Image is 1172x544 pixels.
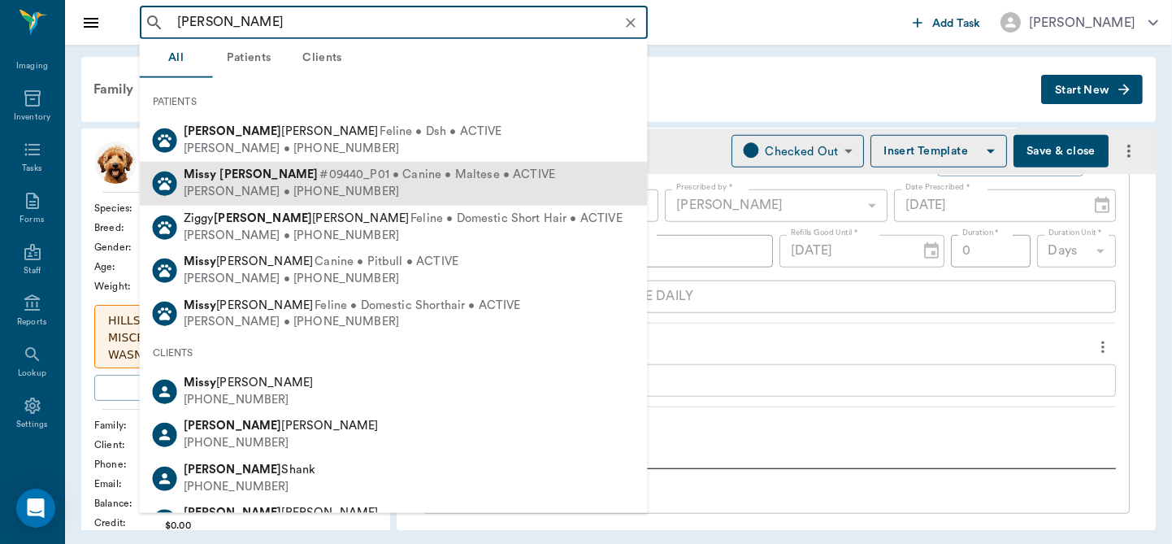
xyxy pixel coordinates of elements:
span: [PERSON_NAME] [184,255,314,268]
span: #09440_P01 • Canine • Maltese • ACTIVE [319,167,555,184]
div: [PERSON_NAME] • [PHONE_NUMBER] [184,314,521,331]
div: Balance : [94,496,165,511]
button: Clients [286,39,359,78]
span: [PERSON_NAME] [184,376,314,389]
button: All [140,39,213,78]
b: [PERSON_NAME] [184,507,282,519]
button: Add Task [906,7,988,37]
button: Clear [619,11,642,34]
button: Patients [213,39,286,78]
button: Close drawer [75,7,107,39]
div: Tasks [22,163,42,175]
div: Days [1037,235,1117,268]
span: Canine • Pitbull • ACTIVE [315,254,458,271]
input: MM/DD/YYYY [894,189,1079,222]
div: Phone : [94,457,165,472]
span: [PERSON_NAME] [184,298,314,311]
label: Prescribed by * [676,182,733,194]
img: Profile Image [94,141,137,184]
div: [PERSON_NAME] [1029,13,1135,33]
textarea: GIVE 1 TABLET BY MOUTH TWICE DAILY [448,287,1105,306]
div: Staff [24,265,41,277]
span: [PERSON_NAME] [184,125,379,137]
button: Insert Template [870,135,1007,168]
button: [PERSON_NAME] [988,7,1171,37]
label: Duration Unit * [1048,228,1102,239]
div: [PERSON_NAME] • [PHONE_NUMBER] [184,271,458,288]
div: CLIENTS [140,336,648,370]
b: [PERSON_NAME] [184,463,282,476]
div: Client : [94,437,165,452]
label: Refills Good Until * [791,228,858,239]
button: more [1115,137,1143,165]
div: Forms [20,214,44,226]
div: Follow-Ups [436,451,1116,469]
div: Settings [16,419,49,431]
b: [PERSON_NAME] [184,420,282,432]
b: Missy [184,376,217,389]
span: Shank [184,463,316,476]
div: [PERSON_NAME] • [PHONE_NUMBER] [184,227,623,244]
button: Start New [1041,75,1143,105]
div: [PHONE_NUMBER] [184,391,314,408]
div: Email : [94,477,165,491]
div: Checked Out [766,142,839,161]
span: Feline • Dsh • ACTIVE [380,124,501,141]
div: Gender : [94,240,165,255]
b: Missy [184,168,217,181]
b: Missy [184,255,217,268]
b: Missy [184,298,217,311]
button: Add patient Special Care Note [94,375,377,401]
div: Breed : [94,220,165,235]
div: Species : [94,201,165,215]
div: Weight : [94,279,165,294]
div: Reports [17,316,47,329]
input: Search [171,11,643,34]
div: [PERSON_NAME] • [PHONE_NUMBER] [184,184,556,201]
button: Save & close [1014,135,1109,168]
p: HILLS BIOME #605362 WAS THE MISCELLANEOUS CHARGE ON 1/17- IT WASNT IN THE COMP YET [108,312,363,363]
div: Lookup [18,368,46,380]
label: Date Prescribed * [905,182,970,194]
div: [PERSON_NAME] [665,189,887,222]
div: Credit : [94,516,165,530]
textarea: CBC =- COAG [523,371,1105,390]
div: [PHONE_NUMBER] [184,478,316,495]
div: PATIENTS [140,85,648,119]
input: MM/DD/YYYY [779,235,909,268]
div: Imaging [16,60,48,72]
div: $0.00 [165,518,377,533]
div: Family : [94,418,165,433]
div: [PERSON_NAME] • [PHONE_NUMBER] [184,140,502,157]
span: [PERSON_NAME] [184,420,379,432]
b: [PERSON_NAME] [184,125,282,137]
div: Inventory [14,111,50,124]
span: [PERSON_NAME] [184,507,379,519]
b: [PERSON_NAME] [214,212,312,224]
div: Open Intercom Messenger [16,489,55,528]
div: [PHONE_NUMBER] [184,435,379,452]
span: Ziggy [PERSON_NAME] [184,212,410,224]
span: Feline • Domestic Shorthair • ACTIVE [315,297,520,314]
label: Duration * [962,228,999,239]
span: Feline • Domestic Short Hair • ACTIVE [410,211,623,228]
b: [PERSON_NAME] [219,168,318,181]
div: Family [84,70,163,109]
button: more [1090,333,1116,361]
div: Age : [94,259,165,274]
